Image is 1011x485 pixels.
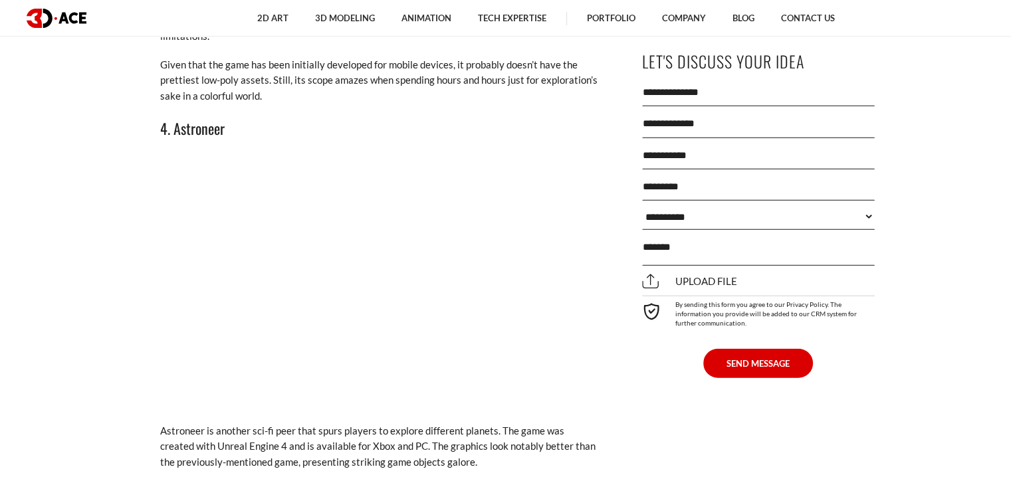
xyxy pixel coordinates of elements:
button: SEND MESSAGE [703,348,813,377]
h3: 4. Astroneer [160,117,599,140]
span: Upload file [642,275,737,287]
p: Astroneer is another sci-fi peer that spurs players to explore different planets. The game was cr... [160,423,599,470]
img: logo dark [27,9,86,28]
p: Let's Discuss Your Idea [642,46,875,76]
p: Given that the game has been initially developed for mobile devices, it probably doesn’t have the... [160,57,599,104]
div: By sending this form you agree to our Privacy Policy. The information you provide will be added t... [642,295,875,327]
